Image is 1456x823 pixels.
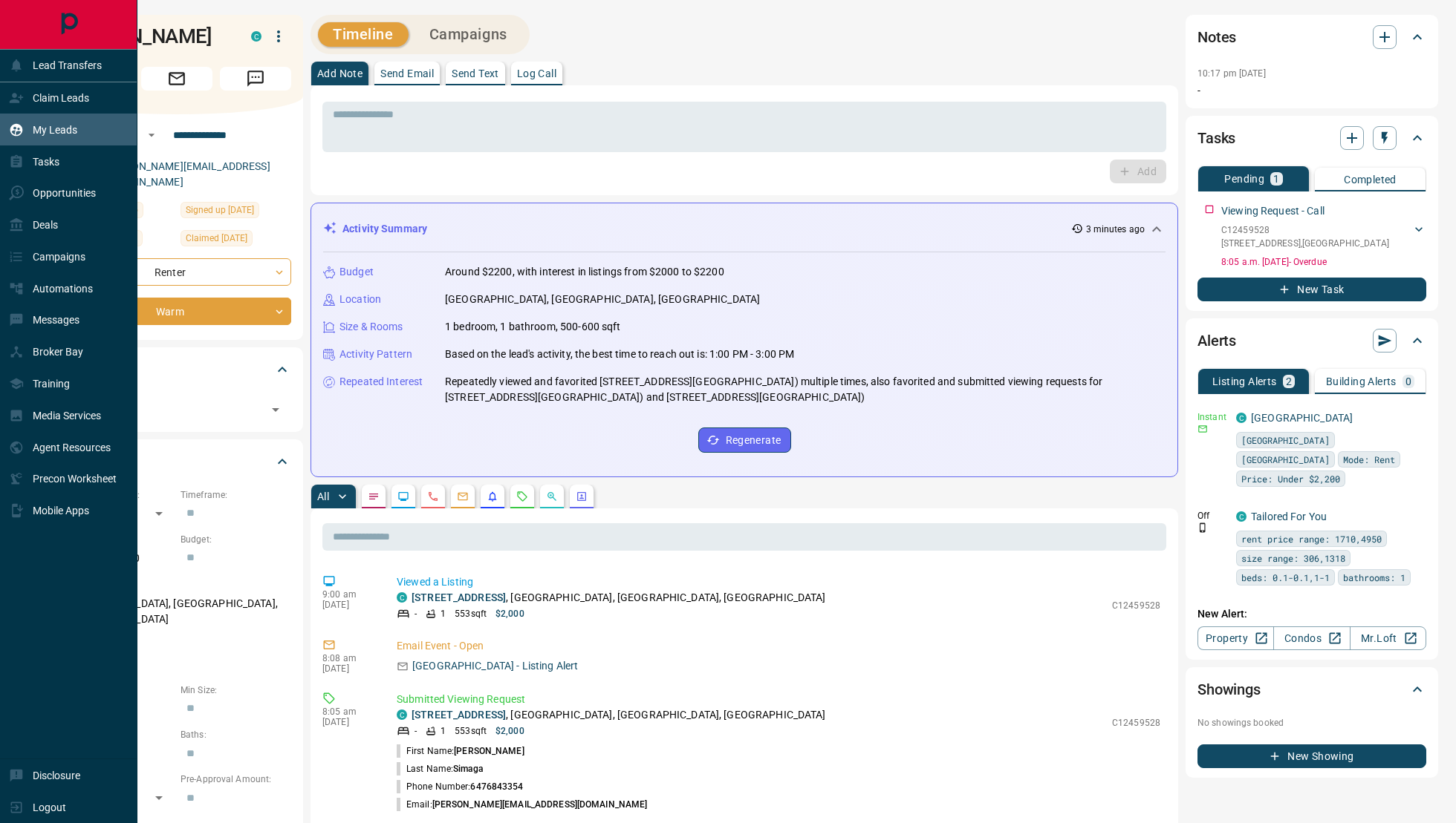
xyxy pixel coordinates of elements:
a: [GEOGRAPHIC_DATA] [1251,412,1353,424]
div: condos.ca [397,709,407,720]
p: Motivation: [62,639,291,652]
span: Mode: Rent [1343,452,1395,467]
p: Submitted Viewing Request [397,692,1160,707]
p: , [GEOGRAPHIC_DATA], [GEOGRAPHIC_DATA], [GEOGRAPHIC_DATA] [412,590,826,606]
svg: Notes [368,491,380,502]
p: - [415,724,417,738]
p: Activity Summary [342,221,427,237]
span: 6476843354 [470,781,523,792]
p: Around $2200, with interest in listings from $2000 to $2200 [445,264,724,280]
p: Baths: [181,728,291,741]
p: 1 bedroom, 1 bathroom, 500-600 sqft [445,319,621,335]
p: 1 [1273,174,1279,184]
span: [PERSON_NAME][EMAIL_ADDRESS][DOMAIN_NAME] [432,799,648,810]
span: bathrooms: 1 [1343,570,1405,585]
div: Criteria [62,444,291,479]
p: C12459528 [1112,599,1160,612]
div: Tags [62,352,291,387]
p: 8:08 am [322,653,374,663]
svg: Emails [457,491,469,502]
p: Building Alerts [1326,376,1397,387]
span: Email [141,67,212,91]
p: No showings booked [1197,716,1426,729]
svg: Agent Actions [576,491,588,502]
a: Mr.Loft [1350,626,1426,650]
p: Send Text [452,68,499,79]
button: Campaigns [415,22,522,47]
button: Regenerate [698,427,791,453]
p: Log Call [517,68,556,79]
p: [DATE] [322,717,374,727]
p: Email Event - Open [397,638,1160,654]
button: New Showing [1197,744,1426,768]
p: 553 sqft [455,724,487,738]
button: Timeline [318,22,409,47]
p: Based on the lead's activity, the best time to reach out is: 1:00 PM - 3:00 PM [445,347,794,362]
a: Property [1197,626,1274,650]
div: Warm [62,298,291,325]
h2: Notes [1197,25,1236,49]
p: [DATE] [322,600,374,610]
p: $2,000 [495,607,524,620]
a: [PERSON_NAME][EMAIL_ADDRESS][DOMAIN_NAME] [103,160,270,188]
p: Size & Rooms [339,319,403,335]
button: Open [143,126,160,144]
span: [PERSON_NAME] [454,746,524,756]
span: rent price range: 1710,4950 [1241,531,1382,546]
p: 9:00 am [322,589,374,600]
div: Tasks [1197,120,1426,156]
span: Claimed [DATE] [186,231,247,246]
svg: Listing Alerts [487,491,498,502]
a: [STREET_ADDRESS] [412,591,506,603]
p: Areas Searched: [62,578,291,591]
div: condos.ca [1236,413,1247,423]
p: 3 minutes ago [1086,223,1145,236]
p: Location [339,292,381,307]
div: Notes [1197,19,1426,55]
p: [GEOGRAPHIC_DATA], [GEOGRAPHIC_DATA], [GEOGRAPHIC_DATA] [445,292,760,307]
p: Instant [1197,410,1227,424]
p: [DATE] [322,663,374,674]
p: Timeframe: [181,488,291,502]
p: $2,000 [495,724,524,738]
p: Repeatedly viewed and favorited [STREET_ADDRESS][GEOGRAPHIC_DATA]) multiple times, also favorited... [445,374,1166,405]
p: Viewing Request - Call [1221,203,1325,219]
p: New Alert: [1197,606,1426,622]
svg: Requests [516,491,528,502]
p: 0 [1405,376,1411,387]
p: Pre-Approval Amount: [181,773,291,786]
div: Renter [62,258,291,286]
p: [STREET_ADDRESS] , [GEOGRAPHIC_DATA] [1221,237,1389,250]
span: Simaga [453,764,483,774]
p: 2 [1286,376,1292,387]
p: Phone Number: [397,780,524,793]
p: [GEOGRAPHIC_DATA], [GEOGRAPHIC_DATA], [GEOGRAPHIC_DATA] [62,591,291,632]
p: 8:05 am [322,706,374,717]
p: Budget [339,264,374,280]
p: Email: [397,798,647,811]
p: [GEOGRAPHIC_DATA] - Listing Alert [412,658,578,674]
span: [GEOGRAPHIC_DATA] [1241,433,1330,447]
a: [STREET_ADDRESS] [412,709,506,721]
p: C12459528 [1221,223,1389,237]
div: Thu Oct 02 2025 [181,202,291,223]
p: First Name: [397,744,524,758]
p: Budget: [181,533,291,546]
p: Send Email [380,68,434,79]
h2: Showings [1197,678,1261,701]
span: Signed up [DATE] [186,203,254,217]
p: 553 sqft [455,607,487,620]
a: Tailored For You [1251,511,1327,522]
p: Completed [1344,174,1397,185]
p: Viewed a Listing [397,574,1160,590]
p: Repeated Interest [339,374,423,390]
div: Thu Oct 02 2025 [181,230,291,251]
span: size range: 306,1318 [1241,551,1345,565]
p: Activity Pattern [339,347,412,362]
button: New Task [1197,278,1426,301]
svg: Calls [427,491,439,502]
p: All [317,491,329,502]
span: Message [220,67,291,91]
p: - [415,607,417,620]
button: Open [265,399,286,420]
